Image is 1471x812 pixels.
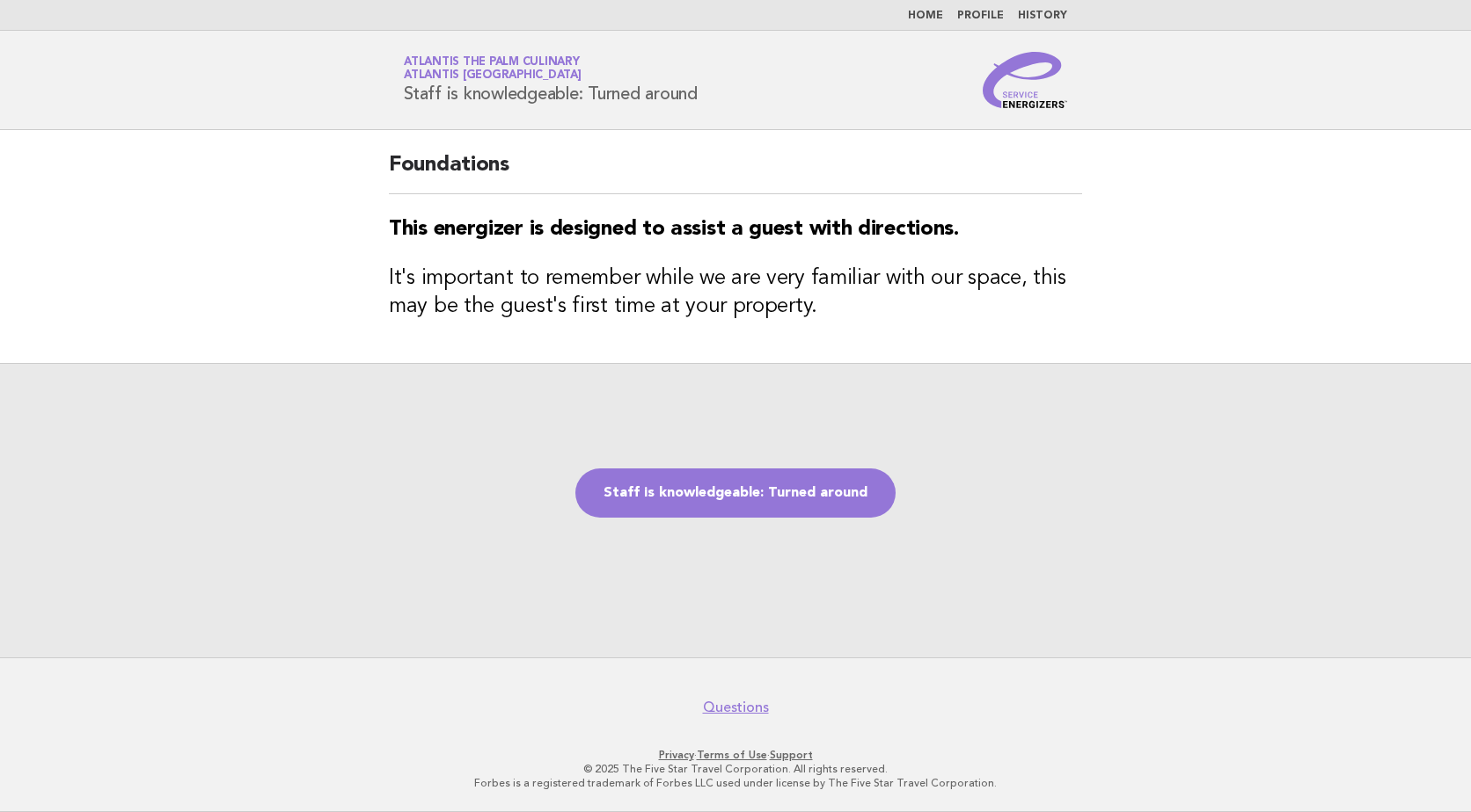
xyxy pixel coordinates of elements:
a: Staff is knowledgeable: Turned around [575,468,896,518]
a: Atlantis The Palm CulinaryAtlantis [GEOGRAPHIC_DATA] [404,56,582,81]
p: © 2025 The Five Star Travel Corporation. All rights reserved. [197,762,1274,776]
h1: Staff is knowledgeable: Turned around [404,57,698,103]
a: Terms of Use [697,749,767,761]
h3: It's important to remember while we are very familiar with our space, this may be the guest's fir... [389,265,1082,321]
span: Atlantis [GEOGRAPHIC_DATA] [404,70,582,82]
a: Home [908,11,943,21]
p: · · [197,748,1274,762]
a: History [1018,11,1067,21]
a: Support [770,749,813,761]
a: Profile [957,11,1004,21]
a: Questions [703,699,769,716]
img: Service Energizers [983,52,1067,108]
strong: This energizer is designed to assist a guest with directions. [389,219,959,240]
a: Privacy [659,749,694,761]
h2: Foundations [389,151,1082,194]
p: Forbes is a registered trademark of Forbes LLC used under license by The Five Star Travel Corpora... [197,776,1274,790]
